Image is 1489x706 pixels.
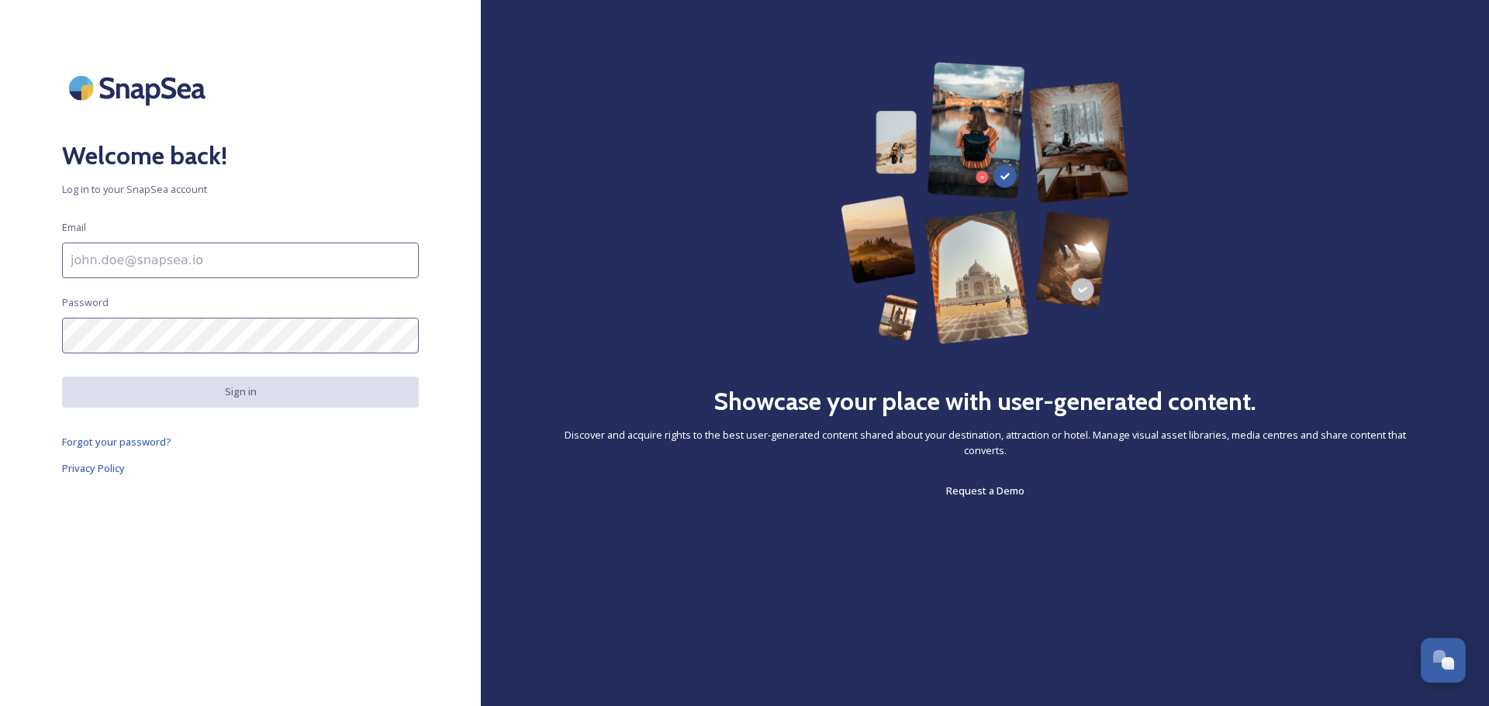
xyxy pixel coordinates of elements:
[62,377,419,407] button: Sign in
[62,137,419,174] h2: Welcome back!
[946,484,1024,498] span: Request a Demo
[62,243,419,278] input: john.doe@snapsea.io
[62,461,125,475] span: Privacy Policy
[62,295,109,310] span: Password
[841,62,1129,344] img: 63b42ca75bacad526042e722_Group%20154-p-800.png
[62,432,419,451] a: Forgot your password?
[1421,638,1466,683] button: Open Chat
[62,459,419,477] a: Privacy Policy
[946,481,1024,500] a: Request a Demo
[543,428,1427,457] span: Discover and acquire rights to the best user-generated content shared about your destination, att...
[62,182,419,197] span: Log in to your SnapSea account
[62,435,171,449] span: Forgot your password?
[62,220,86,235] span: Email
[62,62,217,114] img: SnapSea Logo
[713,383,1256,420] h2: Showcase your place with user-generated content.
